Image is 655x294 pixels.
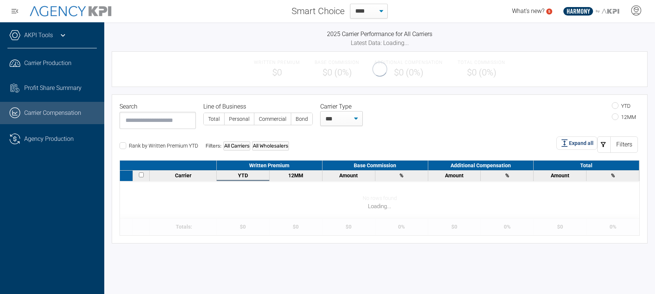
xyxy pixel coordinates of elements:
[206,141,289,151] div: Filters:
[219,172,267,178] div: YTD
[588,172,637,178] div: %
[120,102,140,111] label: Search
[322,161,428,170] div: Base Commission
[254,113,291,125] label: Commercial
[569,139,594,147] span: Expand all
[204,113,224,125] label: Total
[217,161,322,170] div: Written Premium
[612,114,636,120] label: 12MM
[371,61,388,78] div: oval-loading
[223,141,250,151] div: All Carriers
[535,172,584,178] div: Amount
[428,161,534,170] div: Additional Compensation
[112,30,648,39] h3: 2025 Carrier Performance for All Carriers
[30,6,111,16] img: AgencyKPI
[120,143,198,149] label: Rank by Written Premium YTD
[24,59,71,68] span: Carrier Production
[152,172,214,178] div: Carrier
[324,172,373,178] div: Amount
[512,7,544,14] span: What's new?
[120,202,639,211] div: Loading...
[24,31,53,40] a: AKPI Tools
[288,172,303,178] span: 12 months data from the last reported month
[546,9,552,14] a: 5
[252,141,289,151] div: All Wholesalers
[203,102,313,111] legend: Line of Business
[556,136,597,150] button: Expand all
[292,4,344,18] span: Smart Choice
[610,136,638,153] div: Filters
[597,136,638,153] button: Filters
[291,113,312,125] label: Bond
[612,103,630,109] label: YTD
[548,9,550,13] text: 5
[483,172,531,178] div: %
[351,39,409,46] span: Latest Data: Loading...
[24,84,82,93] span: Profit Share Summary
[430,172,479,178] div: Amount
[24,135,74,143] span: Agency Production
[320,102,354,111] label: Carrier Type
[377,172,426,178] div: %
[534,161,639,170] div: Total
[225,113,254,125] label: Personal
